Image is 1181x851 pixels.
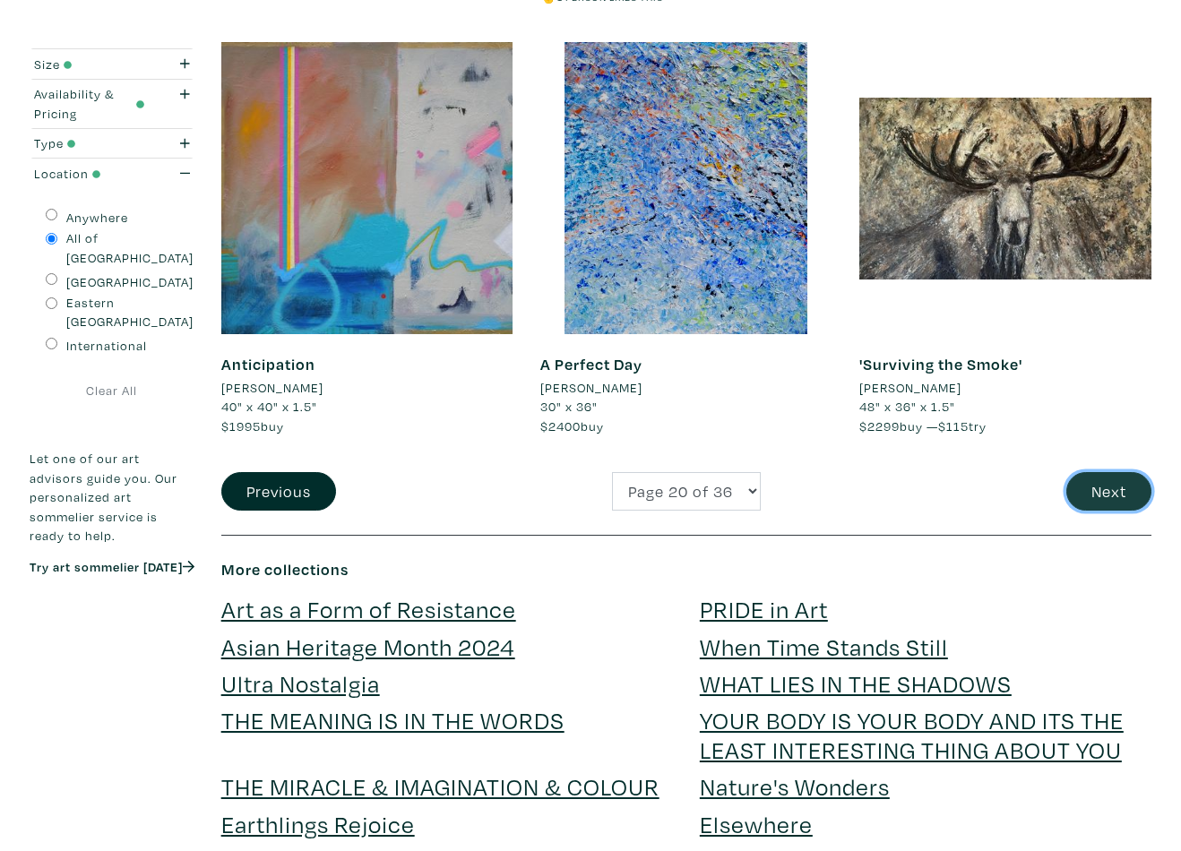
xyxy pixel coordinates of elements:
[221,354,315,374] a: Anticipation
[30,558,194,575] a: Try art sommelier [DATE]
[221,417,284,434] span: buy
[66,336,147,356] label: International
[700,593,828,624] a: PRIDE in Art
[30,381,194,400] a: Clear All
[540,398,598,415] span: 30" x 36"
[30,594,194,632] iframe: Customer reviews powered by Trustpilot
[221,631,515,662] a: Asian Heritage Month 2024
[66,228,194,267] label: All of [GEOGRAPHIC_DATA]
[30,449,194,546] p: Let one of our art advisors guide you. Our personalized art sommelier service is ready to help.
[30,80,194,128] button: Availability & Pricing
[938,417,969,434] span: $115
[221,560,1151,580] h6: More collections
[66,293,194,331] label: Eastern [GEOGRAPHIC_DATA]
[221,472,336,511] button: Previous
[30,49,194,79] button: Size
[540,354,642,374] a: A Perfect Day
[540,417,604,434] span: buy
[859,417,900,434] span: $2299
[859,417,987,434] span: buy — try
[540,378,642,398] li: [PERSON_NAME]
[30,129,194,159] button: Type
[859,378,1151,398] a: [PERSON_NAME]
[221,378,513,398] a: [PERSON_NAME]
[30,159,194,188] button: Location
[859,378,961,398] li: [PERSON_NAME]
[700,808,813,839] a: Elsewhere
[34,84,144,123] div: Availability & Pricing
[221,417,261,434] span: $1995
[1066,472,1151,511] button: Next
[34,55,144,74] div: Size
[540,378,832,398] a: [PERSON_NAME]
[221,704,565,735] a: THE MEANING IS IN THE WORDS
[221,770,659,802] a: THE MIRACLE & IMAGINATION & COLOUR
[34,164,144,184] div: Location
[221,808,415,839] a: Earthlings Rejoice
[34,133,144,153] div: Type
[700,704,1124,764] a: YOUR BODY IS YOUR BODY AND ITS THE LEAST INTERESTING THING ABOUT YOU
[221,667,380,699] a: Ultra Nostalgia
[700,631,948,662] a: When Time Stands Still
[66,272,194,292] label: [GEOGRAPHIC_DATA]
[700,770,890,802] a: Nature's Wonders
[540,417,581,434] span: $2400
[221,593,516,624] a: Art as a Form of Resistance
[66,208,128,228] label: Anywhere
[700,667,1012,699] a: WHAT LIES IN THE SHADOWS
[859,398,955,415] span: 48" x 36" x 1.5"
[859,354,1022,374] a: 'Surviving the Smoke'
[221,398,317,415] span: 40" x 40" x 1.5"
[221,378,323,398] li: [PERSON_NAME]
